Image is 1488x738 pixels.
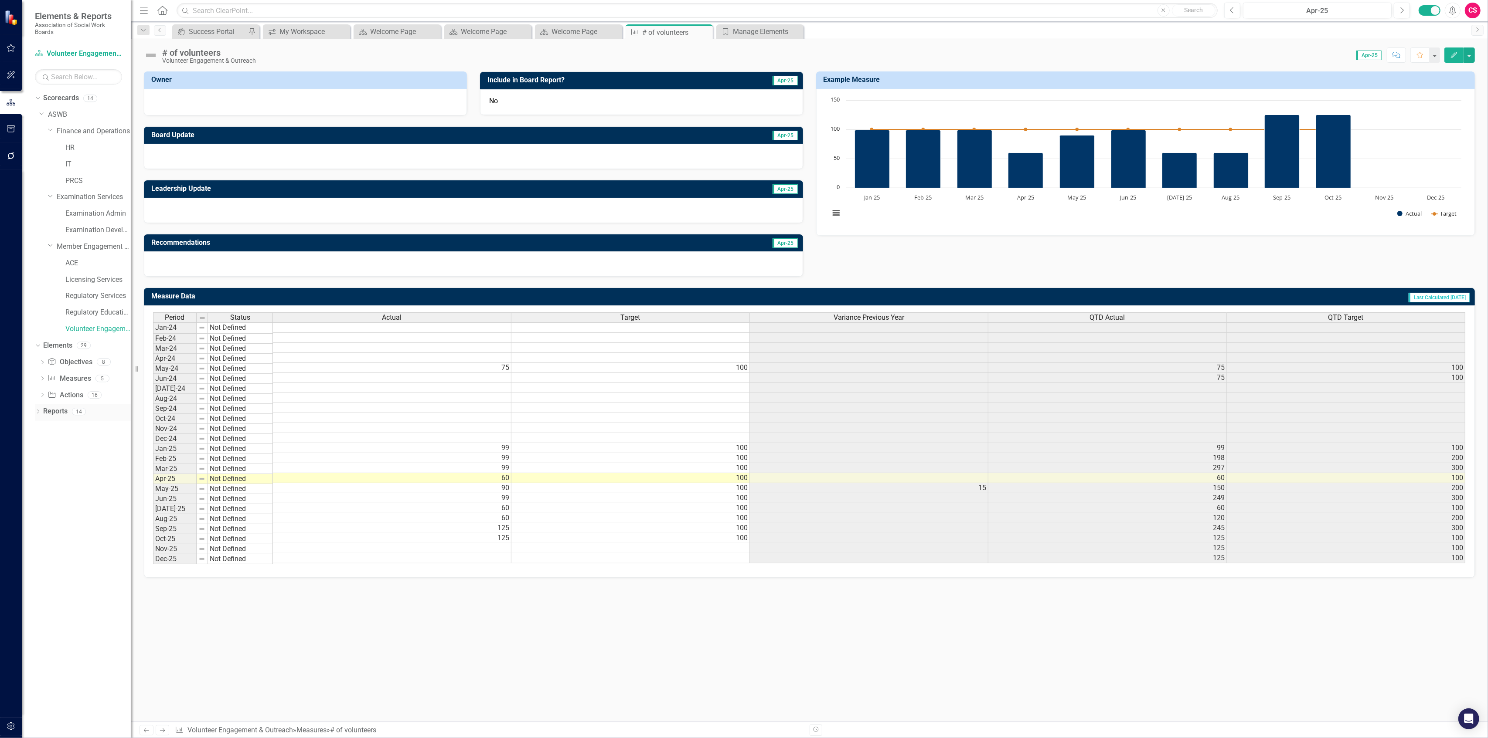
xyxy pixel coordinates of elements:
[35,21,122,36] small: Association of Social Work Boards
[97,359,111,366] div: 8
[65,308,131,318] a: Regulatory Education
[988,533,1227,543] td: 125
[273,493,511,503] td: 99
[208,384,273,394] td: Not Defined
[921,128,925,131] path: Feb-25, 100. Target.
[273,533,511,543] td: 125
[642,27,711,38] div: # of volunteers
[273,453,511,463] td: 99
[906,130,940,188] path: Feb-25, 99. Actual.
[1316,115,1351,188] path: Oct-25, 125. Actual.
[72,408,86,415] div: 14
[1227,453,1465,463] td: 200
[863,193,879,201] text: Jan-25
[153,504,197,514] td: [DATE]-25
[825,96,1466,227] svg: Interactive chart
[988,363,1227,373] td: 75
[65,159,131,169] a: IT
[988,453,1227,463] td: 198
[988,373,1227,383] td: 75
[273,523,511,533] td: 125
[57,126,131,136] a: Finance and Operations
[153,354,197,364] td: Apr-24
[988,483,1227,493] td: 150
[1059,135,1094,188] path: May-25, 90. Actual.
[511,523,750,533] td: 100
[48,390,83,400] a: Actions
[356,26,439,37] a: Welcome Page
[370,26,439,37] div: Welcome Page
[57,242,131,252] a: Member Engagement and Regulatory Services
[153,384,197,394] td: [DATE]-24
[208,474,273,484] td: Not Defined
[198,555,205,562] img: 8DAGhfEEPCf229AAAAAElFTkSuQmCC
[208,534,273,544] td: Not Defined
[198,455,205,462] img: 8DAGhfEEPCf229AAAAAElFTkSuQmCC
[870,128,873,131] path: Jan-25, 100. Target.
[208,504,273,514] td: Not Defined
[511,493,750,503] td: 100
[198,485,205,492] img: 8DAGhfEEPCf229AAAAAElFTkSuQmCC
[153,484,197,494] td: May-25
[153,494,197,504] td: Jun-25
[1017,193,1034,201] text: Apr-25
[489,97,498,105] span: No
[198,335,205,342] img: 8DAGhfEEPCf229AAAAAElFTkSuQmCC
[273,483,511,493] td: 90
[718,26,801,37] a: Manage Elements
[988,523,1227,533] td: 245
[48,110,131,120] a: ASWB
[208,494,273,504] td: Not Defined
[1427,193,1444,201] text: Dec-25
[1440,210,1457,217] text: Target
[208,424,273,434] td: Not Defined
[198,415,205,422] img: 8DAGhfEEPCf229AAAAAElFTkSuQmCC
[198,475,205,482] img: 8DAGhfEEPCf229AAAAAElFTkSuQmCC
[1167,193,1192,201] text: [DATE]-25
[870,128,1335,131] g: Target, series 2 of 2. Line with 12 data points.
[208,414,273,424] td: Not Defined
[208,374,273,384] td: Not Defined
[1325,193,1342,201] text: Oct-25
[153,374,197,384] td: Jun-24
[153,474,197,484] td: Apr-25
[1465,3,1481,18] button: CS
[65,275,131,285] a: Licensing Services
[988,493,1227,503] td: 249
[208,444,273,454] td: Not Defined
[65,225,131,235] a: Examination Development
[1213,152,1248,188] path: Aug-25, 60. Actual.
[151,76,463,84] h3: Owner
[175,725,803,735] div: » »
[174,26,246,37] a: Success Portal
[273,443,511,453] td: 99
[198,525,205,532] img: 8DAGhfEEPCf229AAAAAElFTkSuQmCC
[773,131,798,140] span: Apr-25
[382,314,402,322] span: Actual
[198,435,205,442] img: 8DAGhfEEPCf229AAAAAElFTkSuQmCC
[65,291,131,301] a: Regulatory Services
[1273,193,1291,201] text: Sep-25
[831,95,840,103] text: 150
[1227,363,1465,373] td: 100
[988,503,1227,513] td: 60
[1229,128,1232,131] path: Aug-25, 100. Target.
[1397,210,1422,217] button: Show Actual
[208,322,273,334] td: Not Defined
[511,483,750,493] td: 100
[1227,483,1465,493] td: 200
[1024,128,1027,131] path: Apr-25, 100. Target.
[1227,443,1465,453] td: 100
[65,176,131,186] a: PRCS
[198,495,205,502] img: 8DAGhfEEPCf229AAAAAElFTkSuQmCC
[153,524,197,534] td: Sep-25
[153,414,197,424] td: Oct-24
[972,128,976,131] path: Mar-25, 100. Target.
[83,95,97,102] div: 14
[1008,152,1043,188] path: Apr-25, 60. Actual.
[273,503,511,513] td: 60
[153,454,197,464] td: Feb-25
[825,96,1466,227] div: Chart. Highcharts interactive chart.
[988,443,1227,453] td: 99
